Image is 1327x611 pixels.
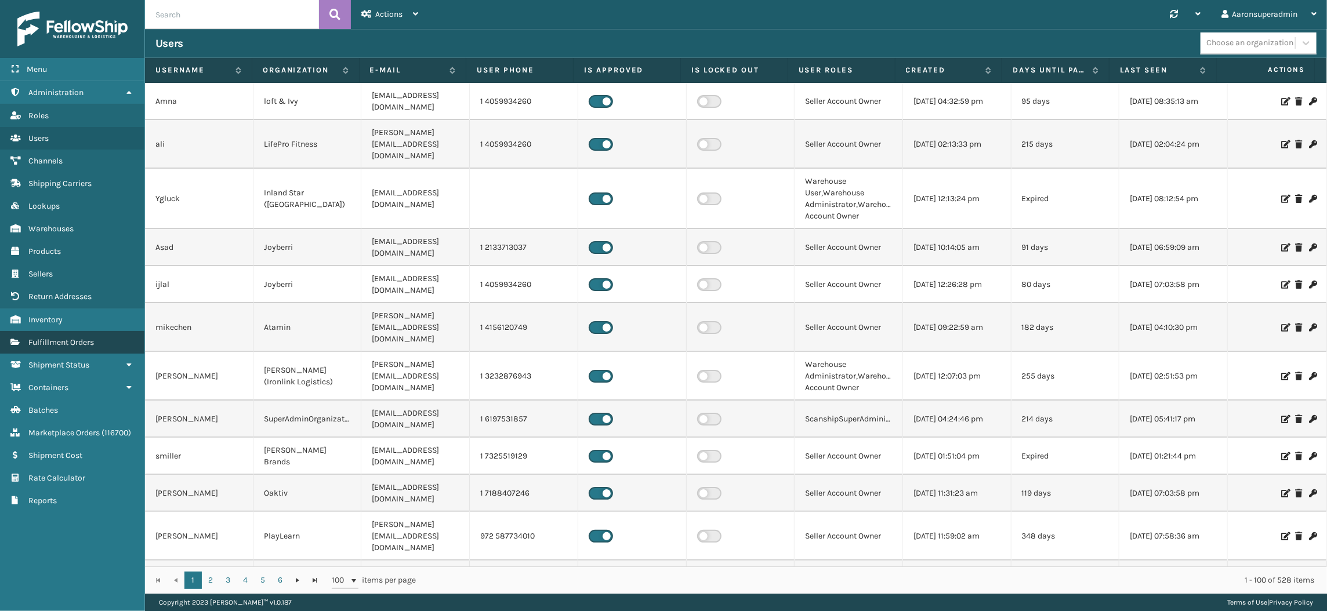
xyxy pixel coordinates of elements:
a: Go to the last page [306,572,324,589]
span: Go to the next page [293,576,302,585]
td: [PERSON_NAME][EMAIL_ADDRESS][DOMAIN_NAME] [361,303,470,352]
td: Ygluck [145,169,253,229]
td: [EMAIL_ADDRESS][DOMAIN_NAME] [361,401,470,438]
td: Warehouse Administrator,Warehouse Account Owner [795,352,903,401]
td: loft & Ivy [253,83,362,120]
i: Delete [1295,415,1302,423]
td: [PERSON_NAME] [145,401,253,438]
td: Oaktiv [253,475,362,512]
td: [EMAIL_ADDRESS][DOMAIN_NAME] [361,475,470,512]
i: Change Password [1309,281,1316,289]
label: User phone [477,65,563,75]
i: Edit [1281,243,1288,252]
span: Batches [28,405,58,415]
span: Menu [27,64,47,74]
td: 91 days [1011,229,1120,266]
span: Users [28,133,49,143]
td: 1 4059934260 [470,266,578,303]
td: Umair [145,561,253,609]
i: Change Password [1309,323,1316,332]
span: 100 [332,574,349,586]
td: ijlal [145,266,253,303]
td: [DATE] 11:59:02 am [903,512,1011,561]
a: Terms of Use [1227,598,1267,606]
i: Change Password [1309,415,1316,423]
i: Edit [1281,140,1288,148]
span: Channels [28,156,63,166]
td: 1 4156120749 [470,303,578,352]
i: Edit [1281,452,1288,460]
td: Asad [145,229,253,266]
td: [DATE] 04:24:46 pm [903,401,1011,438]
td: [DATE] 04:10:30 pm [1119,303,1228,352]
span: Shipment Status [28,360,89,370]
td: [DATE] 12:07:03 pm [903,352,1011,401]
td: [DATE] 02:04:24 pm [1119,120,1228,169]
label: E-mail [370,65,444,75]
a: 4 [237,572,254,589]
td: [PERSON_NAME] (Ironlink Logistics) [253,352,362,401]
td: [DATE] 12:26:28 pm [903,266,1011,303]
img: logo [17,12,128,46]
td: 972 587734010 [470,512,578,561]
td: [DATE] 07:58:36 am [1119,512,1228,561]
label: User Roles [799,65,884,75]
i: Delete [1295,140,1302,148]
i: Change Password [1309,532,1316,540]
td: LifePro Fitness [253,120,362,169]
td: Warehouse User,Warehouse Administrator,Warehouse Account Owner [795,169,903,229]
i: Delete [1295,532,1302,540]
td: [EMAIL_ADDRESS][DOMAIN_NAME] [361,438,470,475]
i: Delete [1295,489,1302,497]
td: [DATE] 05:41:17 pm [1119,401,1228,438]
td: Seller Account Owner [795,83,903,120]
td: [EMAIL_ADDRESS][DOMAIN_NAME] [361,83,470,120]
label: Is Approved [584,65,670,75]
td: [EMAIL_ADDRESS][DOMAIN_NAME] [361,266,470,303]
td: 1 6197531857 [470,401,578,438]
span: Roles [28,111,49,121]
span: Shipment Cost [28,450,82,460]
td: 1 4059934260 [470,120,578,169]
td: [DATE] 11:31:23 am [903,475,1011,512]
td: [DATE] 07:03:58 pm [1119,475,1228,512]
i: Edit [1281,281,1288,289]
td: Expired [1011,438,1120,475]
td: 215 days [1011,120,1120,169]
td: 1 7188407246 [470,475,578,512]
td: 1 3232876943 [470,352,578,401]
span: Fulfillment Orders [28,337,94,347]
td: Seller Account Owner [795,561,903,609]
td: ali [145,120,253,169]
td: Inland Star ([GEOGRAPHIC_DATA]) [253,169,362,229]
td: Joyberri [253,229,362,266]
td: mikechen [145,303,253,352]
td: Expired [1011,169,1120,229]
a: 1 [184,572,202,589]
span: items per page [332,572,416,589]
label: Username [155,65,230,75]
i: Delete [1295,243,1302,252]
span: Rate Calculator [28,473,85,483]
i: Delete [1295,372,1302,380]
span: Marketplace Orders [28,428,100,438]
a: 6 [271,572,289,589]
td: [DATE] 06:59:09 am [1119,229,1228,266]
a: 2 [202,572,219,589]
i: Change Password [1309,140,1316,148]
i: Change Password [1309,372,1316,380]
td: Seller Account Owner [795,120,903,169]
i: Change Password [1309,243,1316,252]
td: [PERSON_NAME][EMAIL_ADDRESS][DOMAIN_NAME] [361,512,470,561]
span: Actions [1220,60,1312,79]
td: 348 days [1011,512,1120,561]
a: Go to the next page [289,572,306,589]
td: [DATE] 08:35:13 am [1119,83,1228,120]
span: Inventory [28,315,63,325]
i: Edit [1281,415,1288,423]
td: [DATE] 09:22:59 am [903,303,1011,352]
td: [PERSON_NAME][EMAIL_ADDRESS][DOMAIN_NAME] [361,120,470,169]
span: Containers [28,383,68,392]
td: [DATE] 02:13:33 pm [903,120,1011,169]
td: [PERSON_NAME] [145,352,253,401]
